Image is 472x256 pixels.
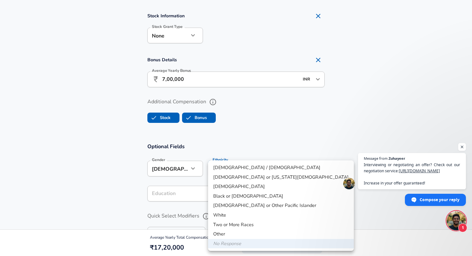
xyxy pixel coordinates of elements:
[208,163,354,173] li: [DEMOGRAPHIC_DATA] / [DEMOGRAPHIC_DATA]
[208,210,354,220] li: White
[389,157,405,160] span: Zuhayeer
[208,220,354,230] li: Two or More Races
[420,194,459,205] span: Compose your reply
[208,201,354,210] li: [DEMOGRAPHIC_DATA] or Other Pacific Islander
[208,229,354,239] li: Other
[208,173,354,182] li: [DEMOGRAPHIC_DATA] or [US_STATE][DEMOGRAPHIC_DATA]
[208,182,354,192] li: [DEMOGRAPHIC_DATA]
[208,239,354,249] li: No Response
[458,223,467,232] span: 1
[364,162,460,186] span: Interviewing or negotiating an offer? Check out our negotiation service: Increase in your offer g...
[208,192,354,201] li: Black or [DEMOGRAPHIC_DATA]
[364,157,388,160] span: Message from
[447,211,466,230] div: Open chat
